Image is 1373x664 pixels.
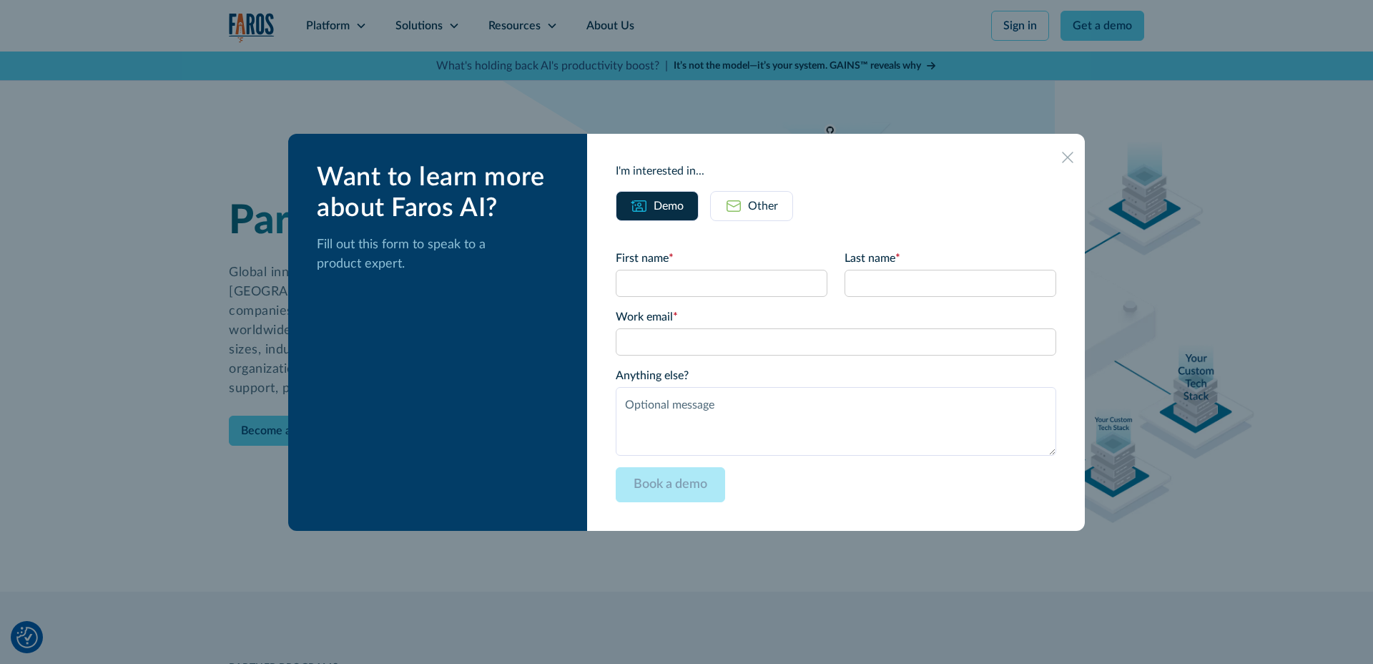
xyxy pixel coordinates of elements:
form: Email Form [616,250,1056,502]
div: I'm interested in... [616,162,1056,180]
div: Other [748,197,778,215]
p: Fill out this form to speak to a product expert. [317,235,564,274]
input: Book a demo [616,467,725,502]
label: Last name [845,250,1056,267]
label: First name [616,250,827,267]
label: Anything else? [616,367,1056,384]
label: Work email [616,308,1056,326]
div: Want to learn more about Faros AI? [317,162,564,224]
div: Demo [654,197,684,215]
